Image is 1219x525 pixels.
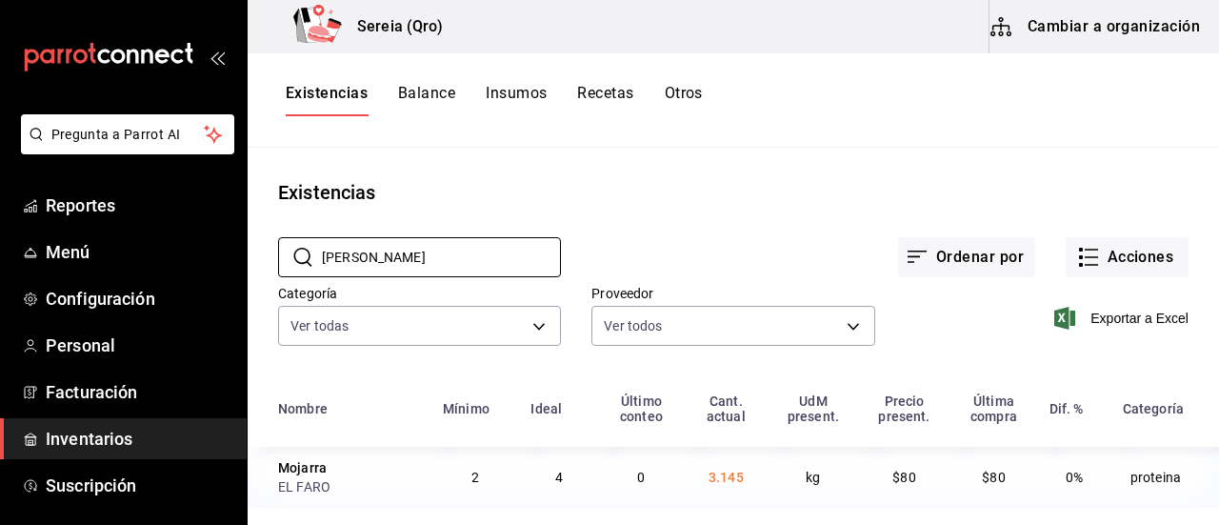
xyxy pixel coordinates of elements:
div: EL FARO [278,477,420,496]
span: 0 [637,470,645,485]
label: Categoría [278,287,561,300]
div: Último conteo [609,394,672,424]
div: Última compra [961,394,1026,424]
button: Balance [398,84,455,116]
div: Mínimo [443,401,490,416]
span: Ver todos [604,316,662,335]
span: Ver todas [290,316,349,335]
div: Existencias [278,178,375,207]
div: Nombre [278,401,328,416]
button: open_drawer_menu [210,50,225,65]
span: $80 [982,470,1005,485]
span: Suscripción [46,473,231,498]
div: UdM present. [779,394,848,424]
span: Menú [46,239,231,265]
button: Recetas [577,84,633,116]
span: 0% [1066,470,1083,485]
button: Ordenar por [898,237,1035,277]
span: 4 [555,470,563,485]
div: Cant. actual [695,394,756,424]
input: Buscar nombre de insumo [322,238,561,276]
span: Configuración [46,286,231,312]
span: 3.145 [709,470,744,485]
span: Pregunta a Parrot AI [51,125,205,145]
div: Precio present. [870,394,939,424]
button: Pregunta a Parrot AI [21,114,234,154]
span: Inventarios [46,426,231,452]
div: navigation tabs [286,84,703,116]
button: Insumos [486,84,547,116]
label: Proveedor [591,287,874,300]
span: Reportes [46,192,231,218]
button: Acciones [1066,237,1189,277]
button: Otros [665,84,703,116]
a: Pregunta a Parrot AI [13,138,234,158]
td: proteina [1111,447,1219,508]
div: Mojarra [278,458,327,477]
div: Categoría [1123,401,1184,416]
span: Facturación [46,379,231,405]
span: 2 [471,470,479,485]
button: Existencias [286,84,368,116]
td: kg [768,447,859,508]
div: Ideal [530,401,562,416]
h3: Sereia (Qro) [342,15,444,38]
span: Personal [46,333,231,358]
span: $80 [892,470,915,485]
button: Exportar a Excel [1058,307,1189,330]
div: Dif. % [1049,401,1084,416]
